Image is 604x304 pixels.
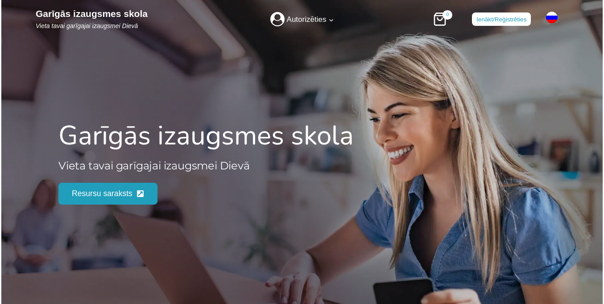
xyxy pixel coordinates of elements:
a: Resursu saraksts [58,183,157,204]
p: Garīgās izaugsmes skola [36,8,148,19]
a: Garīgās izaugsmes skolaVieta tavai garīgajai izaugsmei Dievā [36,8,148,31]
span: 0 [443,10,452,20]
img: Russian [543,12,561,24]
a: Ienākt/Reģistrēties [472,12,531,26]
h2: Garīgās izaugsmes skola [58,120,546,151]
span: Resursu saraksts [72,187,132,200]
span: Autorizēties [285,13,327,25]
nav: Account Menu [270,8,334,31]
a: Iepirkšanās ratiņi [431,10,454,28]
p: Vieta tavai garīgajai izaugsmei Dievā [36,22,148,31]
a: Autorizēties [270,8,334,31]
span: Expand child menu [328,16,334,23]
h3: Vieta tavai garīgajai izaugsmei Dievā [58,158,546,174]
